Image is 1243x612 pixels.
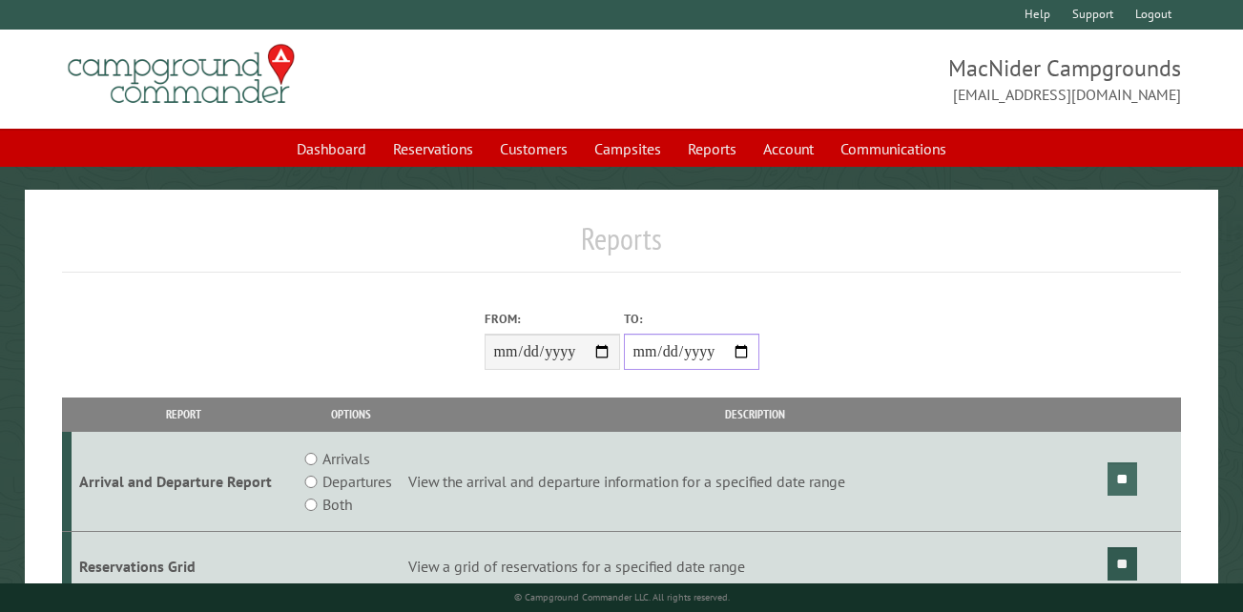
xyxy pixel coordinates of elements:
[405,398,1105,431] th: Description
[297,398,405,431] th: Options
[514,591,730,603] small: © Campground Commander LLC. All rights reserved.
[62,37,300,112] img: Campground Commander
[62,220,1181,273] h1: Reports
[829,131,958,167] a: Communications
[405,432,1105,532] td: View the arrival and departure information for a specified date range
[322,493,352,516] label: Both
[285,131,378,167] a: Dashboard
[382,131,485,167] a: Reservations
[72,532,297,602] td: Reservations Grid
[752,131,825,167] a: Account
[583,131,673,167] a: Campsites
[488,131,579,167] a: Customers
[676,131,748,167] a: Reports
[322,447,370,470] label: Arrivals
[72,398,297,431] th: Report
[322,470,392,493] label: Departures
[405,532,1105,602] td: View a grid of reservations for a specified date range
[622,52,1181,106] span: MacNider Campgrounds [EMAIL_ADDRESS][DOMAIN_NAME]
[485,310,620,328] label: From:
[624,310,759,328] label: To:
[72,432,297,532] td: Arrival and Departure Report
